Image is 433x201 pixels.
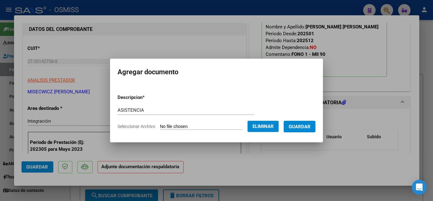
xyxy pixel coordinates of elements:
[118,66,315,78] h2: Agregar documento
[118,124,155,129] span: Seleccionar Archivo
[289,124,310,130] span: Guardar
[253,124,274,129] span: Eliminar
[412,180,427,195] div: Open Intercom Messenger
[284,121,315,132] button: Guardar
[118,94,177,101] p: Descripcion
[248,121,279,132] button: Eliminar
